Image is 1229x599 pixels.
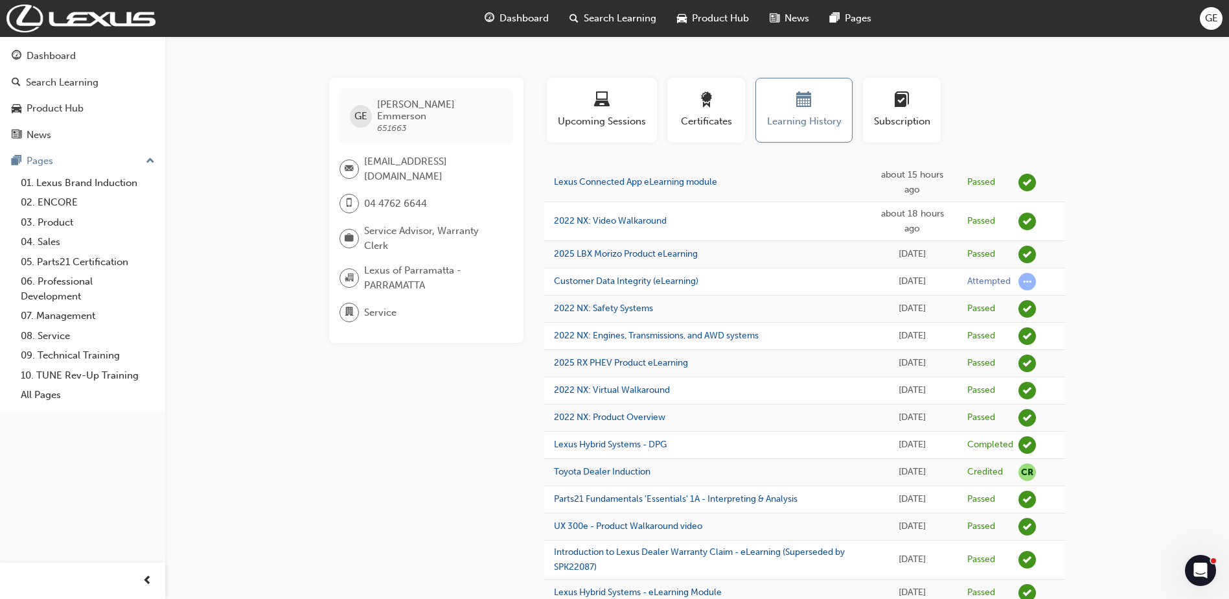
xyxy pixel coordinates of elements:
[554,493,798,504] a: Parts21 Fundamentals 'Essentials' 1A - Interpreting & Analysis
[27,49,76,64] div: Dashboard
[967,384,995,397] div: Passed
[554,176,717,187] a: Lexus Connected App eLearning module
[877,552,948,567] div: Fri Apr 25 2025 19:43:10 GMT+1000 (Australian Eastern Standard Time)
[1018,213,1036,230] span: learningRecordVerb_PASS-icon
[1018,436,1036,454] span: learningRecordVerb_COMPLETE-icon
[830,10,840,27] span: pages-icon
[554,521,702,532] a: UX 300e - Product Walkaround video
[377,123,407,134] span: 651663
[16,366,160,386] a: 10. TUNE Rev-Up Training
[345,270,354,287] span: organisation-icon
[364,196,427,211] span: 04 4762 6644
[16,252,160,272] a: 05. Parts21 Certification
[12,103,21,115] span: car-icon
[1205,11,1218,26] span: GE
[569,10,579,27] span: search-icon
[554,587,722,598] a: Lexus Hybrid Systems - eLearning Module
[16,272,160,306] a: 06. Professional Development
[845,11,871,26] span: Pages
[755,78,853,143] button: Learning History
[1018,174,1036,191] span: learningRecordVerb_PASS-icon
[554,276,698,287] a: Customer Data Integrity (eLearning)
[16,173,160,193] a: 01. Lexus Brand Induction
[967,276,1011,288] div: Attempted
[1018,273,1036,290] span: learningRecordVerb_ATTEMPT-icon
[12,130,21,141] span: news-icon
[967,303,995,315] div: Passed
[5,149,160,173] button: Pages
[967,493,995,506] div: Passed
[584,11,656,26] span: Search Learning
[698,92,714,110] span: award-icon
[12,51,21,62] span: guage-icon
[877,438,948,452] div: Sun May 11 2025 20:10:32 GMT+1000 (Australian Eastern Standard Time)
[877,383,948,398] div: Sun May 18 2025 20:45:54 GMT+1000 (Australian Eastern Standard Time)
[364,305,396,320] span: Service
[877,274,948,289] div: Wed Jul 02 2025 15:36:55 GMT+1000 (Australian Eastern Standard Time)
[1018,409,1036,427] span: learningRecordVerb_PASS-icon
[967,554,995,566] div: Passed
[877,247,948,262] div: Sun Aug 03 2025 16:30:31 GMT+1000 (Australian Eastern Standard Time)
[500,11,549,26] span: Dashboard
[554,303,653,314] a: 2022 NX: Safety Systems
[1185,555,1216,586] iframe: Intercom live chat
[485,10,494,27] span: guage-icon
[967,466,1003,478] div: Credited
[677,114,735,129] span: Certificates
[877,410,948,425] div: Sun May 11 2025 21:11:22 GMT+1000 (Australian Eastern Standard Time)
[967,412,995,424] div: Passed
[554,439,667,450] a: Lexus Hybrid Systems - DPG
[785,11,809,26] span: News
[16,232,160,252] a: 04. Sales
[1018,491,1036,508] span: learningRecordVerb_PASS-icon
[877,168,948,197] div: Sun Aug 17 2025 23:46:38 GMT+1000 (Australian Eastern Standard Time)
[894,92,910,110] span: learningplan-icon
[1200,7,1223,30] button: GE
[27,101,84,116] div: Product Hub
[967,330,995,342] div: Passed
[557,114,647,129] span: Upcoming Sessions
[1018,464,1036,481] span: null-icon
[345,230,354,247] span: briefcase-icon
[1018,355,1036,372] span: learningRecordVerb_PASS-icon
[6,5,155,32] img: Trak
[967,176,995,189] div: Passed
[877,519,948,534] div: Fri Apr 25 2025 20:22:00 GMT+1000 (Australian Eastern Standard Time)
[12,156,21,167] span: pages-icon
[5,123,160,147] a: News
[877,207,948,236] div: Sun Aug 17 2025 20:42:45 GMT+1000 (Australian Eastern Standard Time)
[474,5,559,32] a: guage-iconDashboard
[967,439,1013,451] div: Completed
[873,114,931,129] span: Subscription
[554,384,670,395] a: 2022 NX: Virtual Walkaround
[554,330,759,341] a: 2022 NX: Engines, Transmissions, and AWD systems
[677,10,687,27] span: car-icon
[547,78,657,143] button: Upcoming Sessions
[146,153,155,170] span: up-icon
[1018,246,1036,263] span: learningRecordVerb_PASS-icon
[5,44,160,68] a: Dashboard
[143,573,152,589] span: prev-icon
[554,546,845,572] a: Introduction to Lexus Dealer Warranty Claim - eLearning (Superseded by SPK22087)
[16,346,160,366] a: 09. Technical Training
[1018,382,1036,399] span: learningRecordVerb_PASS-icon
[554,466,650,477] a: Toyota Dealer Induction
[27,154,53,169] div: Pages
[759,5,820,32] a: news-iconNews
[1018,327,1036,345] span: learningRecordVerb_PASS-icon
[16,385,160,405] a: All Pages
[364,224,503,253] span: Service Advisor, Warranty Clerk
[766,114,842,129] span: Learning History
[554,357,688,368] a: 2025 RX PHEV Product eLearning
[345,161,354,178] span: email-icon
[692,11,749,26] span: Product Hub
[16,193,160,213] a: 02. ENCORE
[5,71,160,95] a: Search Learning
[796,92,812,110] span: calendar-icon
[12,77,21,89] span: search-icon
[16,326,160,346] a: 08. Service
[770,10,779,27] span: news-icon
[967,215,995,228] div: Passed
